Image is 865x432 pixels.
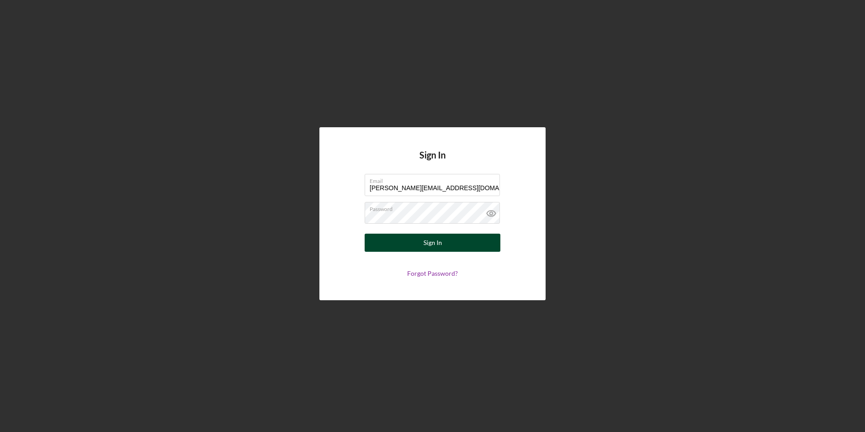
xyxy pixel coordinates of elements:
[419,150,446,174] h4: Sign In
[370,202,500,212] label: Password
[365,234,500,252] button: Sign In
[370,174,500,184] label: Email
[407,269,458,277] a: Forgot Password?
[423,234,442,252] div: Sign In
